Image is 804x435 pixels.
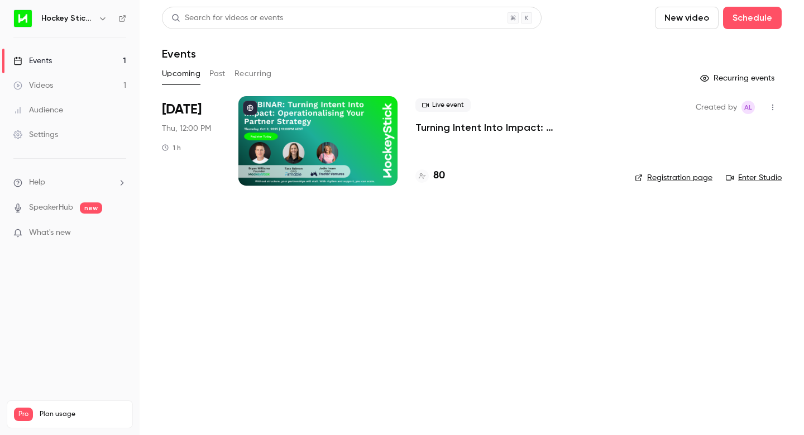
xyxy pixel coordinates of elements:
[162,96,221,186] div: Oct 2 Thu, 12:00 PM (Australia/Melbourne)
[162,143,181,152] div: 1 h
[415,98,471,112] span: Live event
[80,202,102,214] span: new
[13,177,126,188] li: help-dropdown-opener
[13,105,63,116] div: Audience
[433,168,445,183] h4: 80
[162,65,200,83] button: Upcoming
[40,410,126,419] span: Plan usage
[415,168,445,183] a: 80
[744,101,752,114] span: AL
[162,47,196,60] h1: Events
[113,228,126,238] iframe: Noticeable Trigger
[14,408,33,421] span: Pro
[29,227,71,239] span: What's new
[13,55,52,67] div: Events
[415,121,617,134] a: Turning Intent Into Impact: Operationalising Your Partner Strategy
[41,13,94,24] h6: Hockey Stick Advisory
[655,7,719,29] button: New video
[695,69,782,87] button: Recurring events
[29,202,73,214] a: SpeakerHub
[162,123,211,134] span: Thu, 12:00 PM
[723,7,782,29] button: Schedule
[234,65,272,83] button: Recurring
[13,129,58,140] div: Settings
[13,80,53,91] div: Videos
[635,172,712,183] a: Registration page
[209,65,226,83] button: Past
[162,101,202,119] span: [DATE]
[726,172,782,183] a: Enter Studio
[741,101,755,114] span: Alison Logue
[29,177,45,188] span: Help
[14,10,32,27] img: Hockey Stick Advisory
[171,12,283,24] div: Search for videos or events
[696,101,737,114] span: Created by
